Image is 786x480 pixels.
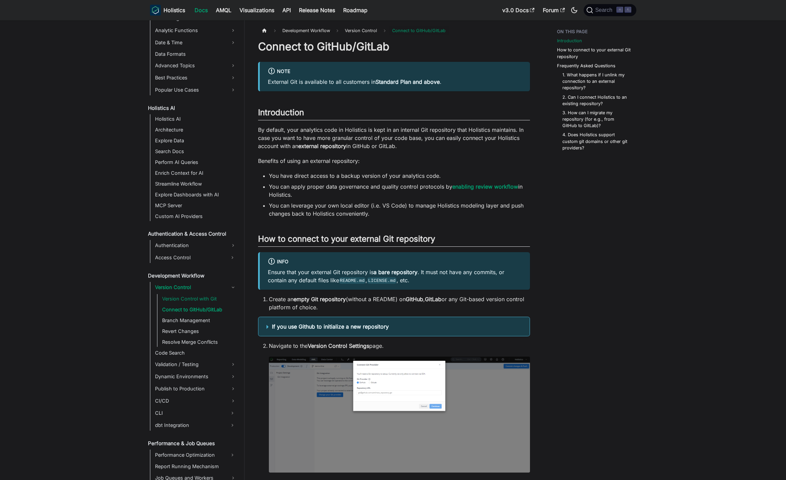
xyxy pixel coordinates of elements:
[153,395,238,406] a: CI/CD
[279,26,333,35] span: Development Workflow
[258,157,530,165] p: Benefits of using an external repository:
[153,158,238,167] a: Perform AI Queries
[267,322,522,331] summary: If you use Github to initialize a new repository
[160,316,238,325] a: Branch Management
[593,7,616,13] span: Search
[191,5,212,16] a: Docs
[226,408,238,418] button: Expand sidebar category 'CLI'
[153,125,238,135] a: Architecture
[153,72,238,83] a: Best Practices
[268,67,522,76] div: Note
[160,294,238,304] a: Version Control with Git
[374,269,417,275] strong: a bare repository
[212,5,235,16] a: AMQL
[153,252,226,263] a: Access Control
[153,240,238,251] a: Authentication
[376,78,440,85] strong: Standard Plan and above
[153,420,226,431] a: dbt Integration
[339,5,372,16] a: Roadmap
[425,296,441,303] strong: GitLab
[298,143,346,149] strong: external repository
[268,258,522,266] div: info
[153,371,238,382] a: Dynamic Environments
[557,38,582,44] a: Introduction
[584,4,636,16] button: Search (Command+K)
[389,26,449,35] span: Connect to GitHub/GitLab
[268,78,522,86] p: External Git is available to all customers in .
[269,183,530,199] li: You can apply proper data governance and quality control protocols by in Holistics.
[269,201,530,218] li: You can leverage your own local editor (i.e. VS Code) to manage Holistics modeling layer and push...
[153,450,226,460] a: Performance Optimization
[160,337,238,347] a: Resolve Merge Conflicts
[258,26,271,35] a: Home page
[146,439,238,448] a: Performance & Job Queues
[562,94,630,107] a: 2. Can I connect Holistics to an existing repository?
[153,60,238,71] a: Advanced Topics
[146,271,238,281] a: Development Workflow
[269,295,530,311] li: Create an (without a README) on , or any Git-based version control platform of choice.
[625,7,631,13] kbd: K
[258,26,530,35] nav: Breadcrumbs
[153,179,238,189] a: Streamline Workflow
[616,7,623,13] kbd: ⌘
[226,450,238,460] button: Expand sidebar category 'Performance Optimization'
[341,26,380,35] span: Version Control
[557,63,615,69] a: Frequently Asked Questions
[258,107,530,120] h2: Introduction
[153,136,238,145] a: Explore Data
[272,323,389,330] b: If you use Github to initialize a new repository
[339,277,366,284] code: README.md
[226,252,238,263] button: Expand sidebar category 'Access Control'
[498,5,539,16] a: v3.0 Docs
[562,110,630,129] a: 3. How can I migrate my repository (for e.g., from GitHub to GitLab)?
[539,5,569,16] a: Forum
[150,5,185,16] a: HolisticsHolistics
[258,126,530,150] p: By default, your analytics code in Holistics is kept in an internal Git repository that Holistics...
[153,462,238,471] a: Report Running Mechanism
[146,103,238,113] a: Holistics AI
[269,342,530,350] p: Navigate to the page.
[258,40,530,53] h1: Connect to GitHub/GitLab
[146,229,238,239] a: Authentication & Access Control
[557,47,632,59] a: How to connect to your external Git repository
[268,268,522,284] p: Ensure that your external Git repository is . It must not have any commits, or contain any defaul...
[153,408,226,418] a: CLI
[153,212,238,221] a: Custom AI Providers
[153,383,238,394] a: Publish to Production
[153,147,238,156] a: Search Docs
[295,5,339,16] a: Release Notes
[452,183,518,190] a: enabling review workflow
[153,168,238,178] a: Enrich Context for AI
[226,420,238,431] button: Expand sidebar category 'dbt Integration'
[143,20,245,480] nav: Docs sidebar
[163,6,185,14] b: Holistics
[153,359,238,370] a: Validation / Testing
[153,85,238,95] a: Popular Use Cases
[562,131,630,151] a: 4. Does Holistics support custom git domains or other git providers?
[569,5,580,16] button: Switch between dark and light mode (currently dark mode)
[294,296,346,303] strong: empty Git repository
[278,5,295,16] a: API
[153,282,238,293] a: Version Control
[406,296,423,303] strong: GitHub
[562,72,630,91] a: 1. What happens if I unlink my connection to an external repository?
[153,114,238,124] a: Holistics AI
[258,234,530,247] h2: How to connect to your external Git repository
[308,342,369,349] strong: Version Control Settings
[153,201,238,210] a: MCP Server
[153,49,238,59] a: Data Formats
[153,37,238,48] a: Date & Time
[367,277,397,284] code: LICENSE.md
[153,25,238,36] a: Analytic Functions
[150,5,161,16] img: Holistics
[235,5,278,16] a: Visualizations
[153,190,238,199] a: Explore Dashboards with AI
[160,305,238,314] a: Connect to GitHub/GitLab
[269,172,530,180] li: You have direct access to a backup version of your analytics code.
[160,327,238,336] a: Revert Changes
[153,348,238,358] a: Code Search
